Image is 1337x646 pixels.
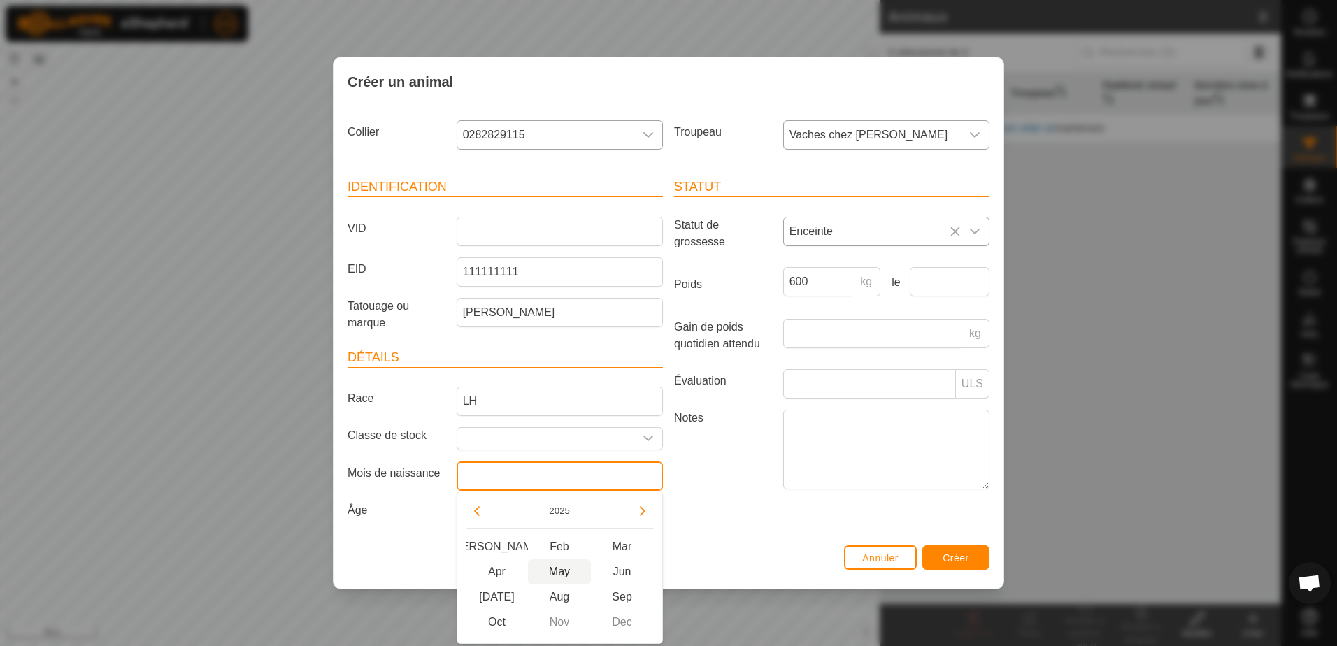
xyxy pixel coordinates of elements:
label: Gain de poids quotidien attendu [668,319,778,352]
span: Oct [466,610,529,635]
span: [PERSON_NAME] [466,534,529,559]
label: Mois de naissance [342,461,451,485]
label: Évaluation [668,369,778,393]
button: Previous Year [466,500,488,522]
span: Aug [528,584,591,610]
label: Statut de grossesse [668,217,778,250]
label: Collier [342,120,451,144]
p-inputgroup-addon: kg [961,319,989,348]
label: Race [342,387,451,410]
header: Identification [348,178,663,197]
span: Mar [591,534,654,559]
span: Feb [528,534,591,559]
span: Sep [591,584,654,610]
button: Choose Year [543,503,575,519]
span: Vaches chez Anthony [784,121,961,149]
label: le [886,274,904,291]
p-inputgroup-addon: kg [852,267,880,296]
div: Ouvrir le chat [1289,562,1331,604]
div: dropdown trigger [634,121,662,149]
button: Next Year [631,500,654,522]
label: Classe de stock [342,427,451,445]
span: Enceinte [784,217,961,245]
div: dropdown trigger [961,217,989,245]
label: Poids [668,267,778,302]
button: Annuler [844,545,917,570]
p-inputgroup-addon: ULS [956,369,989,399]
span: [DATE] [466,584,529,610]
span: Apr [466,559,529,584]
div: Choose Date [457,491,663,644]
label: Âge [342,502,451,519]
label: Troupeau [668,120,778,144]
span: 0282829115 [457,121,634,149]
label: VID [342,217,451,241]
header: Statut [674,178,989,197]
div: dropdown trigger [634,428,662,450]
label: EID [342,257,451,281]
label: Tatouage ou marque [342,298,451,331]
header: Détails [348,348,663,368]
button: Créer [922,545,989,570]
div: dropdown trigger [961,121,989,149]
span: Annuler [862,552,899,564]
span: Créer [943,552,969,564]
label: Notes [668,410,778,489]
span: Créer un animal [348,71,453,92]
input: Sélectionnez ou entrez une classe de stock [457,428,634,450]
span: Jun [591,559,654,584]
span: May [528,559,591,584]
